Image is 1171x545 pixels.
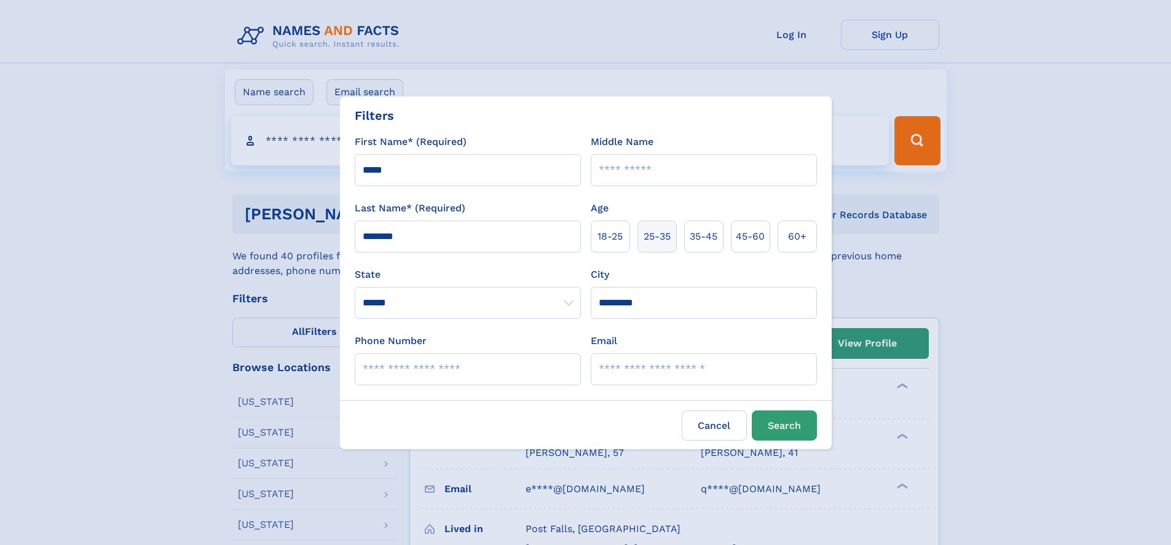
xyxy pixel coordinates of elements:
span: 18‑25 [597,229,623,244]
label: Middle Name [591,135,653,149]
label: First Name* (Required) [355,135,467,149]
span: 60+ [788,229,806,244]
label: Email [591,334,617,348]
label: Age [591,201,609,216]
span: 35‑45 [690,229,717,244]
div: Filters [355,106,394,125]
span: 25‑35 [644,229,671,244]
span: 45‑60 [736,229,765,244]
label: Last Name* (Required) [355,201,465,216]
button: Search [752,410,817,441]
label: State [355,267,581,282]
label: Phone Number [355,334,427,348]
label: City [591,267,609,282]
label: Cancel [682,410,747,441]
